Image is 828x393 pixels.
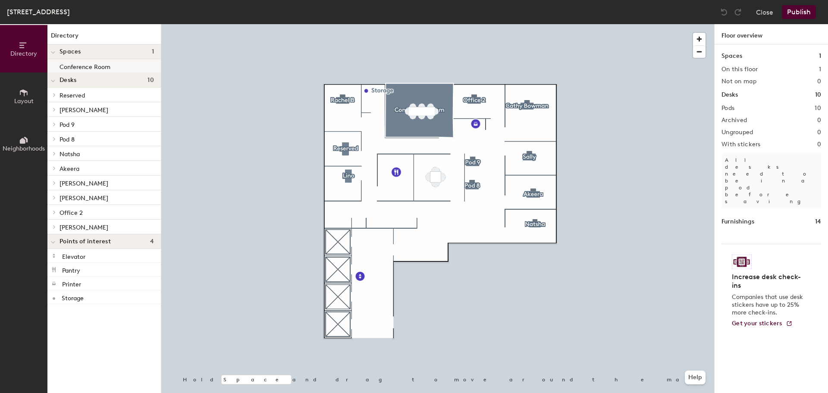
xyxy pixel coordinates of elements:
h2: Ungrouped [721,129,753,136]
span: 4 [150,238,154,245]
h4: Increase desk check-ins [732,273,806,290]
button: Close [756,5,773,19]
span: Pod 9 [60,121,75,129]
p: Companies that use desk stickers have up to 25% more check-ins. [732,293,806,317]
span: Office 2 [60,209,83,217]
h1: Floor overview [715,24,828,44]
p: Printer [62,278,81,288]
p: Conference Room [60,61,110,71]
h2: 0 [817,117,821,124]
span: Directory [10,50,37,57]
h2: Not on map [721,78,756,85]
h2: With stickers [721,141,761,148]
h1: Furnishings [721,217,754,226]
h1: 10 [815,90,821,100]
h2: 0 [817,129,821,136]
h2: 1 [819,66,821,73]
h1: Directory [47,31,161,44]
h1: Spaces [721,51,742,61]
img: Redo [734,8,742,16]
span: Desks [60,77,76,84]
h2: 0 [817,78,821,85]
span: 1 [152,48,154,55]
div: [STREET_ADDRESS] [7,6,70,17]
h2: On this floor [721,66,758,73]
span: Reserved [60,92,85,99]
h1: Desks [721,90,738,100]
span: Spaces [60,48,81,55]
span: Neighborhoods [3,145,45,152]
span: [PERSON_NAME] [60,224,108,231]
span: Natsha [60,151,80,158]
h2: Archived [721,117,747,124]
h2: 10 [815,105,821,112]
h1: 1 [819,51,821,61]
span: Points of interest [60,238,111,245]
p: Pantry [62,264,80,274]
h2: Pods [721,105,734,112]
img: Sticker logo [732,255,752,269]
span: [PERSON_NAME] [60,195,108,202]
p: All desks need to be in a pod before saving [721,153,821,208]
span: Akeera [60,165,79,173]
h1: 14 [815,217,821,226]
span: Pod 8 [60,136,75,143]
p: Elevator [62,251,85,261]
span: 10 [147,77,154,84]
span: [PERSON_NAME] [60,180,108,187]
h2: 0 [817,141,821,148]
span: Layout [14,97,34,105]
span: Get your stickers [732,320,782,327]
button: Publish [782,5,816,19]
p: Storage [62,292,84,302]
span: [PERSON_NAME] [60,107,108,114]
a: Get your stickers [732,320,793,327]
button: Help [685,371,706,384]
img: Undo [720,8,728,16]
